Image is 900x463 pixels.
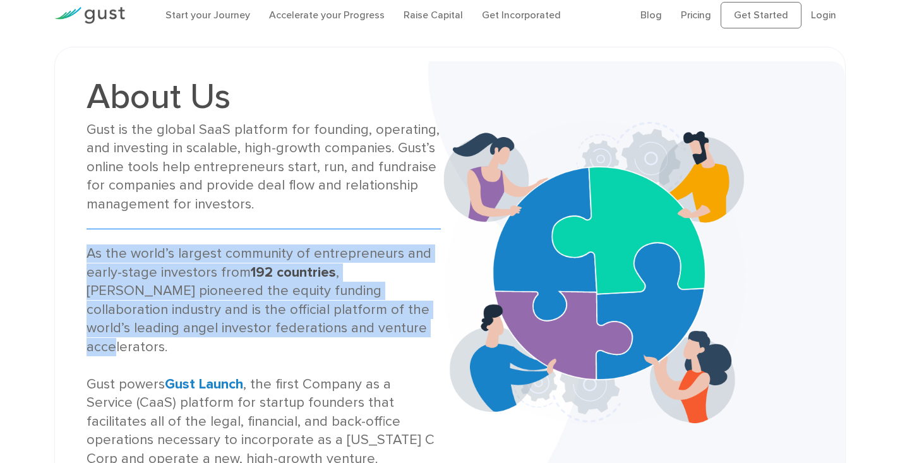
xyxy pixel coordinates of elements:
[811,9,836,21] a: Login
[251,264,336,280] strong: 192 countries
[165,376,243,392] a: Gust Launch
[640,9,662,21] a: Blog
[681,9,711,21] a: Pricing
[87,79,440,114] h1: About Us
[482,9,561,21] a: Get Incorporated
[54,7,125,24] img: Gust Logo
[721,2,801,28] a: Get Started
[404,9,463,21] a: Raise Capital
[165,9,250,21] a: Start your Journey
[87,121,440,213] div: Gust is the global SaaS platform for founding, operating, and investing in scalable, high-growth ...
[269,9,385,21] a: Accelerate your Progress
